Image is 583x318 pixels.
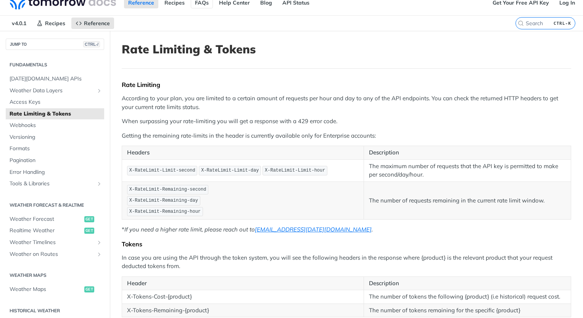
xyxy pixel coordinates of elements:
td: The number of tokens the following {product} (i.e historical) request cost. [364,290,571,304]
h2: Historical Weather [6,307,104,314]
span: get [84,216,94,222]
span: Realtime Weather [10,227,82,234]
span: X-RateLimit-Remaining-second [129,187,206,192]
h2: Fundamentals [6,61,104,68]
a: Weather Data LayersShow subpages for Weather Data Layers [6,85,104,96]
a: [EMAIL_ADDRESS][DATE][DOMAIN_NAME] [255,226,372,233]
p: In case you are using the API through the token system, you will see the following headers in the... [122,254,571,271]
h2: Weather Maps [6,272,104,279]
p: Headers [127,148,359,157]
span: CTRL-/ [83,41,100,47]
span: Reference [84,20,110,27]
span: Weather on Routes [10,251,94,258]
a: Weather Forecastget [6,214,104,225]
p: When surpassing your rate-limiting you will get a response with a 429 error code. [122,117,571,126]
a: Versioning [6,132,104,143]
td: X-Tokens-Remaining-{product} [122,304,364,317]
span: Error Handling [10,169,102,176]
td: The number of tokens remaining for the specific {product} [364,304,571,317]
em: If you need a higher rate limit, please reach out to . [124,226,373,233]
a: Pagination [6,155,104,166]
a: Weather Mapsget [6,284,104,295]
kbd: CTRL-K [552,19,573,27]
div: Tokens [122,240,571,248]
p: Description [369,148,566,157]
th: Description [364,276,571,290]
span: get [84,286,94,292]
span: Weather Maps [10,286,82,293]
a: Tools & LibrariesShow subpages for Tools & Libraries [6,178,104,190]
span: Pagination [10,157,102,164]
span: Formats [10,145,102,153]
span: Weather Forecast [10,215,82,223]
a: Recipes [32,18,69,29]
th: Header [122,276,364,290]
a: Formats [6,143,104,154]
span: X-RateLimit-Remaining-day [129,198,198,203]
h1: Rate Limiting & Tokens [122,42,571,56]
span: Recipes [45,20,65,27]
span: Weather Timelines [10,239,94,246]
span: X-RateLimit-Remaining-hour [129,209,201,214]
span: Tools & Libraries [10,180,94,188]
a: Webhooks [6,120,104,131]
button: JUMP TOCTRL-/ [6,39,104,50]
span: X-RateLimit-Limit-hour [265,168,325,173]
a: Access Keys [6,96,104,108]
button: Show subpages for Tools & Libraries [96,181,102,187]
a: Realtime Weatherget [6,225,104,236]
span: [DATE][DOMAIN_NAME] APIs [10,75,102,83]
td: X-Tokens-Cost-{product} [122,290,364,304]
span: Webhooks [10,122,102,129]
span: Weather Data Layers [10,87,94,95]
h2: Weather Forecast & realtime [6,202,104,209]
span: X-RateLimit-Limit-second [129,168,195,173]
button: Show subpages for Weather on Routes [96,251,102,257]
span: get [84,228,94,234]
div: Rate Limiting [122,81,571,88]
button: Show subpages for Weather Timelines [96,239,102,246]
svg: Search [518,20,524,26]
span: Rate Limiting & Tokens [10,110,102,118]
a: Rate Limiting & Tokens [6,108,104,120]
span: Versioning [10,133,102,141]
span: Access Keys [10,98,102,106]
p: The number of requests remaining in the current rate limit window. [369,196,566,205]
p: Getting the remaining rate-limits in the header is currently available only for Enterprise accounts: [122,132,571,140]
span: X-RateLimit-Limit-day [201,168,259,173]
button: Show subpages for Weather Data Layers [96,88,102,94]
a: Weather TimelinesShow subpages for Weather Timelines [6,237,104,248]
p: According to your plan, you are limited to a certain amount of requests per hour and day to any o... [122,94,571,111]
p: The maximum number of requests that the API key is permitted to make per second/day/hour. [369,162,566,179]
a: [DATE][DOMAIN_NAME] APIs [6,73,104,85]
a: Weather on RoutesShow subpages for Weather on Routes [6,249,104,260]
a: Error Handling [6,167,104,178]
span: v4.0.1 [8,18,31,29]
a: Reference [71,18,114,29]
